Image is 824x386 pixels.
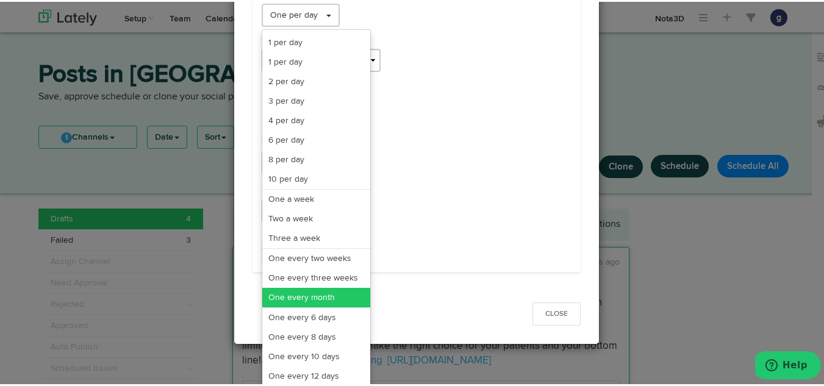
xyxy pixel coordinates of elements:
[262,31,370,51] a: 1 per day
[262,70,370,90] a: 2 per day
[262,227,370,246] a: Three a week
[262,109,370,129] a: 4 per day
[262,306,370,326] a: One every 6 days
[262,129,370,148] a: 6 per day
[262,247,370,266] a: One every two weeks
[262,266,370,286] a: One every three weeks
[262,365,370,384] a: One every 12 days
[262,51,370,70] a: 1 per day
[262,345,370,365] a: One every 10 days
[262,133,571,145] p: Starting On:
[262,35,571,47] div: Time of Day:
[262,90,370,109] a: 3 per day
[262,182,571,194] p: Ending On:
[262,188,370,207] a: One a week
[262,326,370,345] a: One every 8 days
[262,286,370,306] a: One every month
[262,207,370,227] a: Two a week
[755,349,821,380] iframe: Opens a widget where you can find more information
[262,168,370,187] a: 10 per day
[262,148,370,168] a: 8 per day
[532,301,581,324] button: Close
[270,9,318,18] span: One per day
